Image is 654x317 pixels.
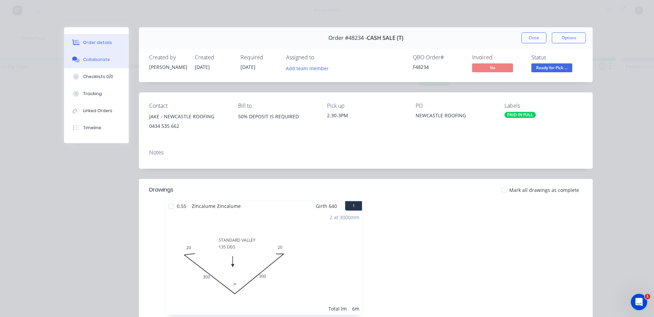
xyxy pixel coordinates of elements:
span: No [472,63,513,72]
button: Timeline [64,119,129,136]
button: Add team member [286,63,332,73]
button: Options [552,32,586,43]
iframe: Intercom live chat [631,294,647,310]
div: JAKE - NEWCASTLE ROOFING [149,112,227,121]
div: Status [531,54,582,61]
div: [PERSON_NAME] [149,63,187,71]
button: 1 [345,201,362,211]
div: 6m [352,305,359,312]
button: Checklists 0/0 [64,68,129,85]
div: Collaborate [83,57,110,63]
div: Invoiced [472,54,523,61]
div: Assigned to [286,54,354,61]
div: Created by [149,54,187,61]
span: CASH SALE (T) [367,35,403,41]
div: Notes [149,149,582,156]
div: 50% DEPOSIT IS REQUIRED [238,112,316,134]
button: Close [521,32,546,43]
button: Add team member [282,63,332,73]
div: Total lm [328,305,347,312]
div: Timeline [83,125,101,131]
div: Labels [504,103,582,109]
span: [DATE] [195,64,210,70]
div: Pick up [327,103,405,109]
div: PO [416,103,494,109]
div: 2 at 3000mm [330,214,359,221]
span: [DATE] [240,64,255,70]
div: PAID IN FULL [504,112,536,118]
div: QBO Order # [413,54,464,61]
div: Drawings [149,186,173,194]
div: 50% DEPOSIT IS REQUIRED [238,112,316,121]
div: Created [195,54,232,61]
span: Girth 640 [316,201,337,211]
div: Contact [149,103,227,109]
span: Ready for Pick ... [531,63,572,72]
span: Order #48234 - [328,35,367,41]
div: Order details [83,40,112,46]
div: JAKE - NEWCASTLE ROOFING0434 535 662 [149,112,227,134]
button: Linked Orders [64,102,129,119]
div: STANDARD VALLEY135 DEG2030030020?º2 at 3000mmTotal lm6m [165,211,362,315]
div: Linked Orders [83,108,112,114]
div: Checklists 0/0 [83,74,113,80]
div: Tracking [83,91,102,97]
div: Bill to [238,103,316,109]
span: 0.55 [174,201,189,211]
button: Order details [64,34,129,51]
button: Tracking [64,85,129,102]
span: 1 [645,294,650,299]
button: Collaborate [64,51,129,68]
div: Required [240,54,278,61]
button: Ready for Pick ... [531,63,572,74]
span: Mark all drawings as complete [509,186,579,194]
div: F48234 [413,63,464,71]
div: NEWCASTLE ROOFING [416,112,494,121]
span: Zincalume Zincalume [189,201,244,211]
div: 2.30-3PM [327,112,405,119]
div: 0434 535 662 [149,121,227,131]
